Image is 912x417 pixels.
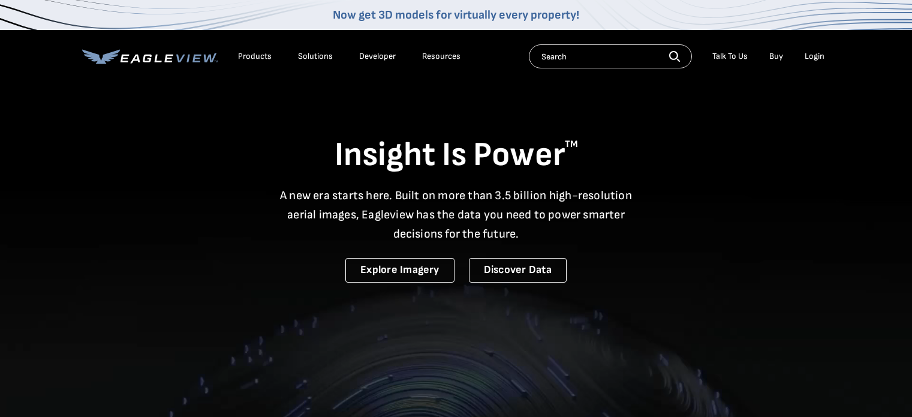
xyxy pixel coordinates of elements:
a: Explore Imagery [345,258,455,283]
a: Developer [359,51,396,62]
a: Buy [769,51,783,62]
div: Login [805,51,824,62]
a: Now get 3D models for virtually every property! [333,8,579,22]
div: Products [238,51,272,62]
h1: Insight Is Power [82,134,830,176]
input: Search [529,44,692,68]
sup: TM [565,139,578,150]
div: Talk To Us [712,51,748,62]
div: Solutions [298,51,333,62]
p: A new era starts here. Built on more than 3.5 billion high-resolution aerial images, Eagleview ha... [273,186,640,244]
a: Discover Data [469,258,567,283]
div: Resources [422,51,460,62]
